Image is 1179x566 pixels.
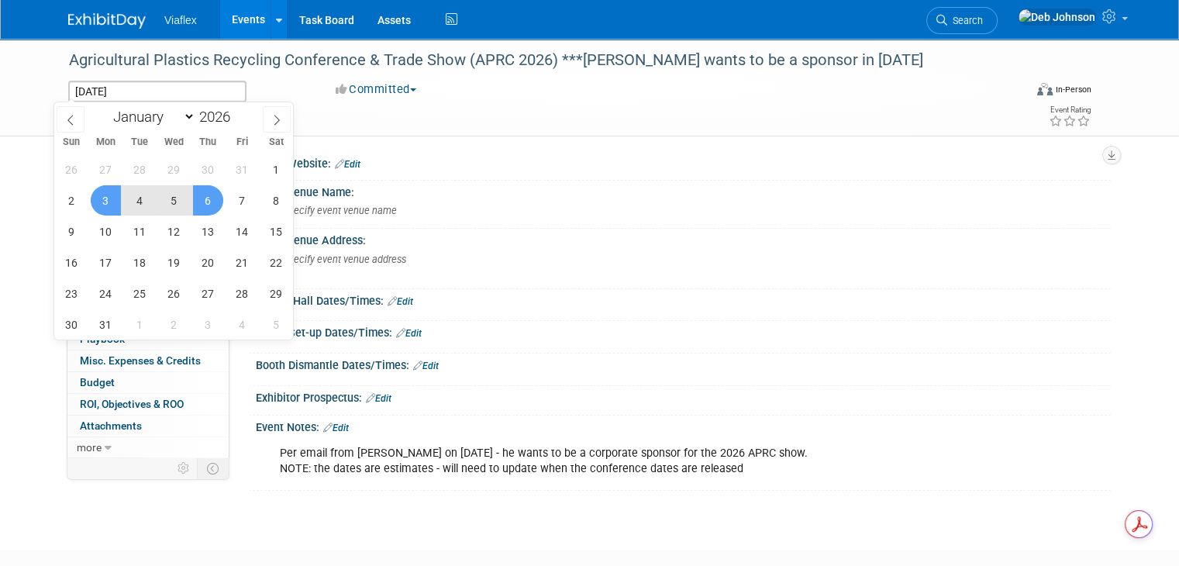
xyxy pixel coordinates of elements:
[67,416,229,437] a: Attachments
[227,309,257,340] span: September 4, 2026
[269,438,945,485] div: Per email from [PERSON_NAME] on [DATE] - he wants to be a corporate sponsor for the 2026 APRC sho...
[125,154,155,185] span: July 28, 2026
[227,185,257,216] span: August 7, 2026
[159,247,189,278] span: August 19, 2026
[193,154,223,185] span: July 30, 2026
[68,81,246,102] input: Event Start Date - End Date
[1049,106,1091,114] div: Event Rating
[67,329,229,350] a: Playbook
[125,185,155,216] span: August 4, 2026
[193,278,223,309] span: August 27, 2026
[80,419,142,432] span: Attachments
[193,309,223,340] span: September 3, 2026
[67,350,229,371] a: Misc. Expenses & Credits
[335,159,360,170] a: Edit
[159,154,189,185] span: July 29, 2026
[330,81,422,98] button: Committed
[366,393,391,404] a: Edit
[57,309,87,340] span: August 30, 2026
[67,437,229,458] a: more
[1018,9,1096,26] img: Deb Johnson
[261,216,291,247] span: August 15, 2026
[256,181,1111,200] div: Event Venue Name:
[256,289,1111,309] div: Exhibit Hall Dates/Times:
[225,137,259,147] span: Fri
[80,376,115,388] span: Budget
[227,216,257,247] span: August 14, 2026
[261,247,291,278] span: August 22, 2026
[67,372,229,393] a: Budget
[54,137,88,147] span: Sun
[256,152,1111,172] div: Event Website:
[159,185,189,216] span: August 5, 2026
[256,229,1111,248] div: Event Venue Address:
[91,278,121,309] span: August 24, 2026
[227,278,257,309] span: August 28, 2026
[91,309,121,340] span: August 31, 2026
[256,354,1111,374] div: Booth Dismantle Dates/Times:
[57,185,87,216] span: August 2, 2026
[159,309,189,340] span: September 2, 2026
[259,137,293,147] span: Sat
[1037,83,1053,95] img: Format-Inperson.png
[171,458,198,478] td: Personalize Event Tab Strip
[388,296,413,307] a: Edit
[64,47,1005,74] div: Agricultural Plastics Recycling Conference & Trade Show (APRC 2026) ***[PERSON_NAME] wants to be ...
[227,154,257,185] span: July 31, 2026
[261,309,291,340] span: September 5, 2026
[67,394,229,415] a: ROI, Objectives & ROO
[256,321,1111,341] div: Booth Set-up Dates/Times:
[122,137,157,147] span: Tue
[323,423,349,433] a: Edit
[91,154,121,185] span: July 27, 2026
[261,185,291,216] span: August 8, 2026
[80,354,201,367] span: Misc. Expenses & Credits
[57,154,87,185] span: July 26, 2026
[57,278,87,309] span: August 23, 2026
[256,416,1111,436] div: Event Notes:
[193,247,223,278] span: August 20, 2026
[125,216,155,247] span: August 11, 2026
[273,254,406,265] span: Specify event venue address
[80,398,184,410] span: ROI, Objectives & ROO
[940,81,1091,104] div: Event Format
[191,137,225,147] span: Thu
[195,108,242,126] input: Year
[91,247,121,278] span: August 17, 2026
[261,154,291,185] span: August 1, 2026
[125,309,155,340] span: September 1, 2026
[261,278,291,309] span: August 29, 2026
[159,278,189,309] span: August 26, 2026
[926,7,998,34] a: Search
[273,205,397,216] span: Specify event venue name
[1055,84,1091,95] div: In-Person
[227,247,257,278] span: August 21, 2026
[125,247,155,278] span: August 18, 2026
[88,137,122,147] span: Mon
[396,328,422,339] a: Edit
[91,185,121,216] span: August 3, 2026
[413,361,439,371] a: Edit
[256,386,1111,406] div: Exhibitor Prospectus:
[193,185,223,216] span: August 6, 2026
[77,441,102,454] span: more
[164,14,197,26] span: Viaflex
[91,216,121,247] span: August 10, 2026
[57,216,87,247] span: August 9, 2026
[159,216,189,247] span: August 12, 2026
[68,13,146,29] img: ExhibitDay
[198,458,229,478] td: Toggle Event Tabs
[57,247,87,278] span: August 16, 2026
[157,137,191,147] span: Wed
[106,107,195,126] select: Month
[125,278,155,309] span: August 25, 2026
[193,216,223,247] span: August 13, 2026
[947,15,983,26] span: Search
